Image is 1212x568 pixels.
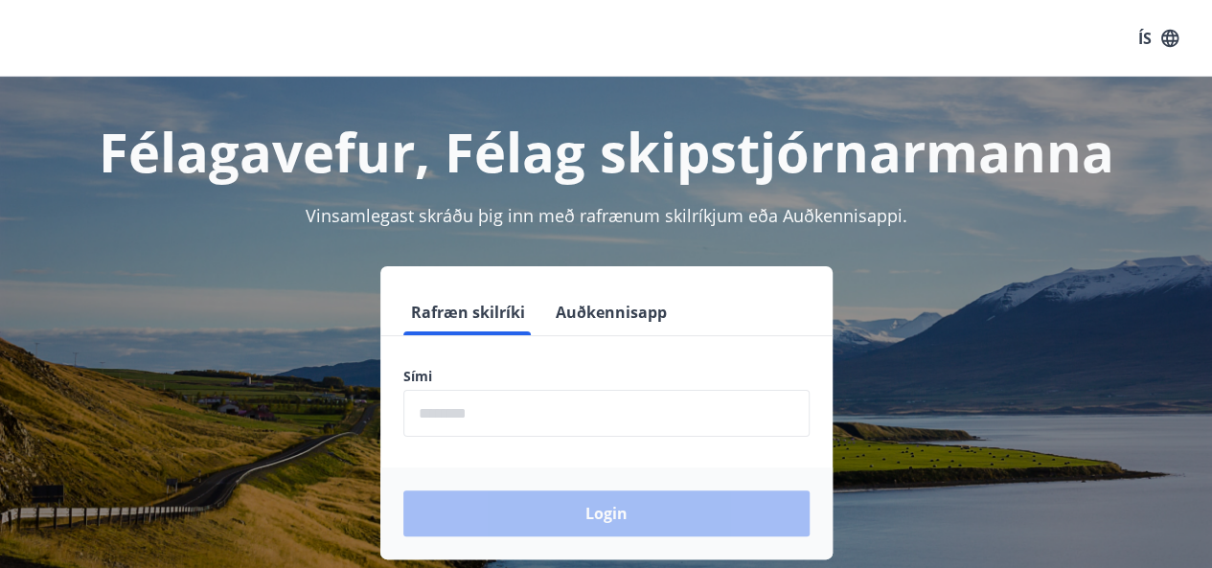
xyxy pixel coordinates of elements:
[306,204,907,227] span: Vinsamlegast skráðu þig inn með rafrænum skilríkjum eða Auðkennisappi.
[1128,21,1189,56] button: ÍS
[403,367,810,386] label: Sími
[23,115,1189,188] h1: Félagavefur, Félag skipstjórnarmanna
[548,289,675,335] button: Auðkennisapp
[403,289,533,335] button: Rafræn skilríki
